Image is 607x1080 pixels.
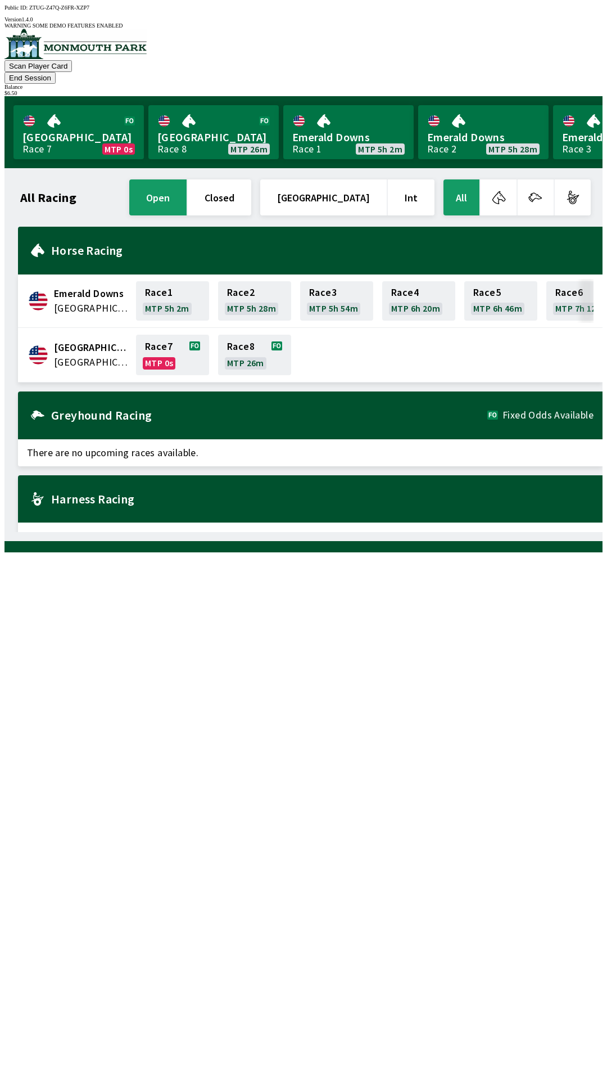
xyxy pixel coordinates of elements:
span: [GEOGRAPHIC_DATA] [157,130,270,145]
div: Race 7 [22,145,52,154]
a: Race8MTP 26m [218,335,291,375]
span: Race 5 [473,288,501,297]
div: Balance [4,84,603,90]
span: United States [54,301,129,316]
span: MTP 5h 2m [145,304,189,313]
div: Race 3 [562,145,591,154]
a: Race5MTP 6h 46m [464,281,537,321]
span: Race 4 [391,288,419,297]
a: Emerald DownsRace 2MTP 5h 28m [418,105,549,159]
button: End Session [4,72,56,84]
button: open [129,179,187,215]
span: Emerald Downs [54,286,129,301]
span: Fixed Odds Available [502,411,594,420]
span: Emerald Downs [427,130,540,145]
button: Int [388,179,434,215]
a: Race3MTP 5h 54m [300,281,373,321]
span: There are no upcoming races available. [18,439,603,466]
a: Emerald DownsRace 1MTP 5h 2m [283,105,414,159]
button: [GEOGRAPHIC_DATA] [260,179,387,215]
span: There are no upcoming races available. [18,523,603,550]
h2: Greyhound Racing [51,411,487,420]
span: Race 8 [227,342,255,351]
span: MTP 5h 28m [227,304,276,313]
a: Race4MTP 6h 20m [382,281,455,321]
span: MTP 5h 54m [309,304,358,313]
div: Version 1.4.0 [4,16,603,22]
div: $ 6.50 [4,90,603,96]
button: closed [188,179,251,215]
h1: All Racing [20,193,76,202]
span: MTP 7h 12m [555,304,604,313]
span: United States [54,355,129,370]
h2: Horse Racing [51,246,594,255]
img: venue logo [4,29,147,59]
span: Monmouth Park [54,340,129,355]
div: Race 1 [292,145,321,154]
span: MTP 26m [227,358,264,367]
a: [GEOGRAPHIC_DATA]Race 7MTP 0s [13,105,144,159]
div: Race 8 [157,145,187,154]
span: Race 1 [145,288,173,297]
div: Public ID: [4,4,603,11]
span: MTP 6h 46m [473,304,522,313]
span: MTP 0s [145,358,173,367]
div: WARNING SOME DEMO FEATURES ENABLED [4,22,603,29]
span: ZTUG-Z47Q-Z6FR-XZP7 [29,4,89,11]
a: Race7MTP 0s [136,335,209,375]
span: Race 2 [227,288,255,297]
h2: Harness Racing [51,494,594,503]
div: Race 2 [427,145,456,154]
span: Race 3 [309,288,337,297]
span: MTP 6h 20m [391,304,440,313]
span: Race 7 [145,342,173,351]
span: MTP 0s [105,145,133,154]
button: Scan Player Card [4,60,72,72]
button: All [443,179,479,215]
span: Emerald Downs [292,130,405,145]
a: Race2MTP 5h 28m [218,281,291,321]
a: Race1MTP 5h 2m [136,281,209,321]
a: [GEOGRAPHIC_DATA]Race 8MTP 26m [148,105,279,159]
span: [GEOGRAPHIC_DATA] [22,130,135,145]
span: MTP 5h 28m [488,145,537,154]
span: MTP 5h 2m [358,145,402,154]
span: MTP 26m [230,145,268,154]
span: Race 6 [555,288,583,297]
